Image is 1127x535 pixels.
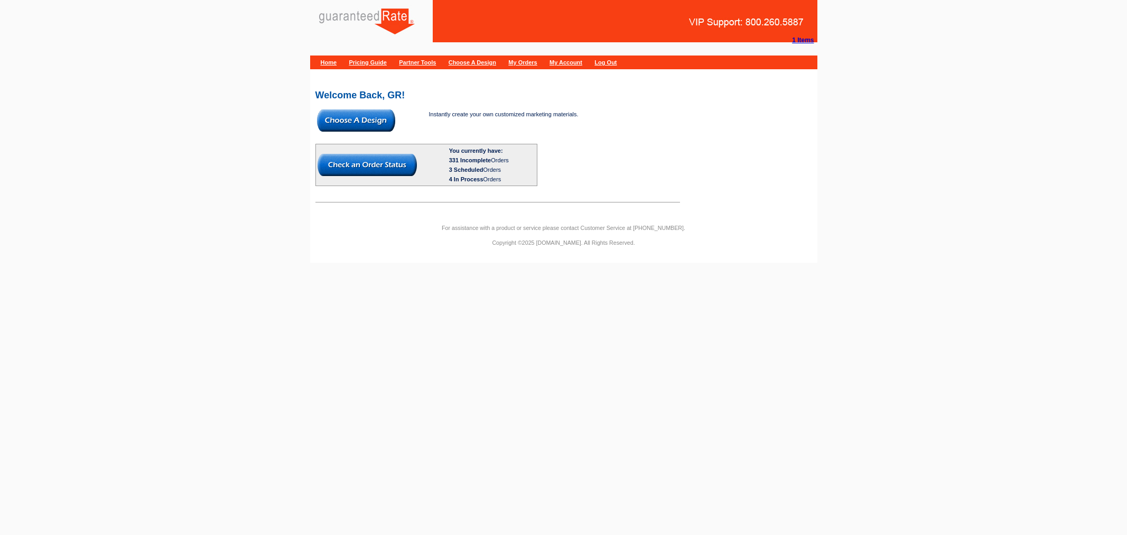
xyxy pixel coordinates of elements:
a: My Account [549,59,582,66]
a: Partner Tools [399,59,436,66]
img: button-choose-design.gif [317,109,395,132]
strong: 1 Items [792,36,814,44]
p: Copyright ©2025 [DOMAIN_NAME]. All Rights Reserved. [310,238,817,247]
b: You currently have: [449,147,503,154]
a: Choose A Design [449,59,496,66]
a: Home [321,59,337,66]
h2: Welcome Back, GR! [315,90,812,100]
span: 4 In Process [449,176,483,182]
a: Pricing Guide [349,59,387,66]
span: 331 Incomplete [449,157,491,163]
a: Log Out [594,59,617,66]
span: 3 Scheduled [449,167,483,173]
div: Orders Orders Orders [449,155,535,184]
img: button-check-order-status.gif [318,154,417,176]
span: Instantly create your own customized marketing materials. [429,111,579,117]
a: My Orders [508,59,537,66]
p: For assistance with a product or service please contact Customer Service at [PHONE_NUMBER]. [310,223,817,233]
